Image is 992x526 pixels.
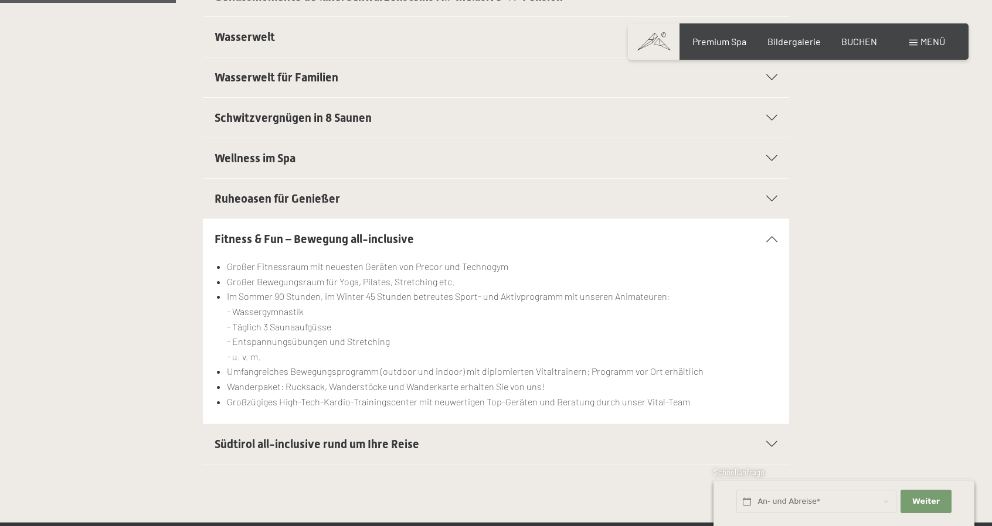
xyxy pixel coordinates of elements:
[767,36,821,47] a: Bildergalerie
[227,394,777,409] li: Großzügiges High-Tech-Kardio-Trainingscenter mit neuwertigen Top-Geräten und Beratung durch unser...
[901,490,951,514] button: Weiter
[215,70,338,84] span: Wasserwelt für Familien
[227,364,777,379] li: Umfangreiches Bewegungsprogramm (outdoor und indoor) mit diplomierten Vitaltrainern; Programm vor...
[215,232,414,246] span: Fitness & Fun – Bewegung all-inclusive
[912,496,940,507] span: Weiter
[227,379,777,394] li: Wanderpaket: Rucksack, Wanderstöcke und Wanderkarte erhalten Sie von uns!
[215,151,295,165] span: Wellness im Spa
[215,437,419,451] span: Südtirol all-inclusive rund um Ihre Reise
[215,111,372,125] span: Schwitzvergnügen in 8 Saunen
[227,274,777,289] li: Großer Bewegungsraum für Yoga, Pilates, Stretching etc.
[714,467,765,477] span: Schnellanfrage
[920,36,945,47] span: Menü
[227,259,777,274] li: Großer Fitnessraum mit neuesten Geräten von Precor und Technogym
[841,36,877,47] a: BUCHEN
[692,36,746,47] a: Premium Spa
[215,30,275,44] span: Wasserwelt
[227,289,777,364] li: Im Sommer 90 Stunden, im Winter 45 Stunden betreutes Sport- und Aktivprogramm mit unseren Animate...
[215,192,340,206] span: Ruheoasen für Genießer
